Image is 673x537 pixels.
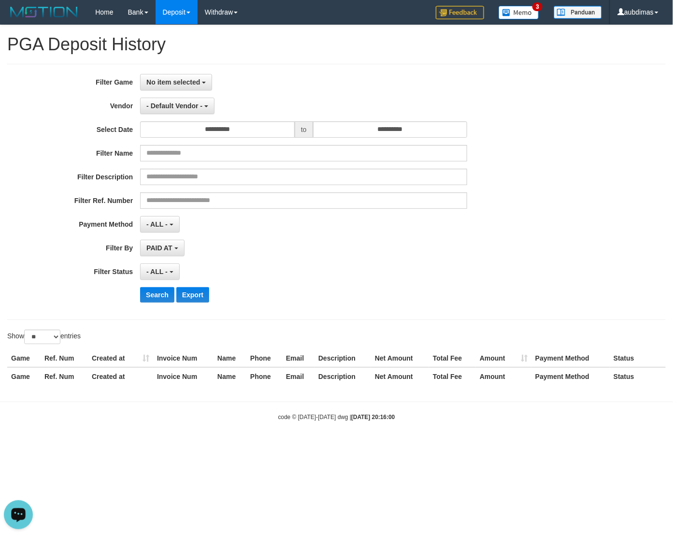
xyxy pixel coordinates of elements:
th: Payment Method [531,349,610,367]
button: Open LiveChat chat widget [4,4,33,33]
span: 3 [532,2,543,11]
small: code © [DATE]-[DATE] dwg | [278,414,395,421]
th: Ref. Num [41,367,88,385]
th: Amount [476,367,531,385]
button: No item selected [140,74,212,90]
th: Description [315,349,371,367]
span: - Default Vendor - [146,102,202,110]
label: Show entries [7,330,81,344]
th: Email [282,367,315,385]
th: Invoice Num [153,367,214,385]
th: Name [214,367,246,385]
th: Created at [88,367,153,385]
th: Net Amount [371,349,429,367]
select: Showentries [24,330,60,344]
span: - ALL - [146,220,168,228]
th: Phone [246,367,282,385]
img: panduan.png [554,6,602,19]
button: PAID AT [140,240,184,256]
th: Name [214,349,246,367]
th: Total Fee [429,367,476,385]
th: Game [7,349,41,367]
img: Feedback.jpg [436,6,484,19]
th: Amount [476,349,531,367]
button: - ALL - [140,263,179,280]
th: Payment Method [531,367,610,385]
span: PAID AT [146,244,172,252]
button: - ALL - [140,216,179,232]
th: Total Fee [429,349,476,367]
button: - Default Vendor - [140,98,215,114]
strong: [DATE] 20:16:00 [351,414,395,421]
button: Search [140,287,174,303]
th: Status [610,349,666,367]
th: Ref. Num [41,349,88,367]
h1: PGA Deposit History [7,35,666,54]
th: Invoice Num [153,349,214,367]
span: No item selected [146,78,200,86]
th: Game [7,367,41,385]
th: Description [315,367,371,385]
button: Export [176,287,209,303]
span: to [295,121,313,138]
th: Net Amount [371,367,429,385]
th: Phone [246,349,282,367]
th: Email [282,349,315,367]
img: MOTION_logo.png [7,5,81,19]
th: Status [610,367,666,385]
th: Created at [88,349,153,367]
img: Button%20Memo.svg [499,6,539,19]
span: - ALL - [146,268,168,276]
